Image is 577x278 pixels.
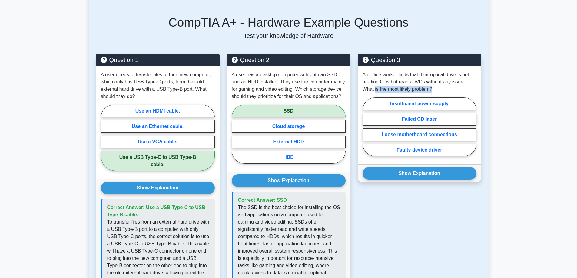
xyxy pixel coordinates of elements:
label: Insufficient power supply [363,97,476,110]
label: HDD [232,151,346,164]
h5: CompTIA A+ - Hardware Example Questions [96,15,481,30]
label: Failed CD laser [363,113,476,126]
label: Cloud storage [232,120,346,133]
label: External HDD [232,136,346,148]
label: Loose motherboard connections [363,128,476,141]
p: Test your knowledge of Hardware [96,32,481,39]
button: Show Explanation [232,174,346,187]
label: Use a VGA cable. [101,136,215,148]
h5: Question 3 [363,56,476,64]
span: Correct Answer: SSD [238,198,287,203]
label: Use an Ethernet cable. [101,120,215,133]
p: A user has a desktop computer with both an SSD and an HDD installed. They use the computer mainly... [232,71,346,100]
button: Show Explanation [363,167,476,180]
h5: Question 1 [101,56,215,64]
label: Faulty device driver [363,144,476,156]
h5: Question 2 [232,56,346,64]
label: Use a USB Type-C to USB Type-B cable. [101,151,215,171]
p: An office worker finds that their optical drive is not reading CDs but reads DVDs without any iss... [363,71,476,93]
p: A user needs to transfer files to their new computer, which only has USB Type-C ports, from their... [101,71,215,100]
span: Correct Answer: Use a USB Type-C to USB Type-B cable. [107,205,206,217]
label: Use an HDMI cable. [101,105,215,117]
label: SSD [232,105,346,117]
button: Show Explanation [101,182,215,194]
